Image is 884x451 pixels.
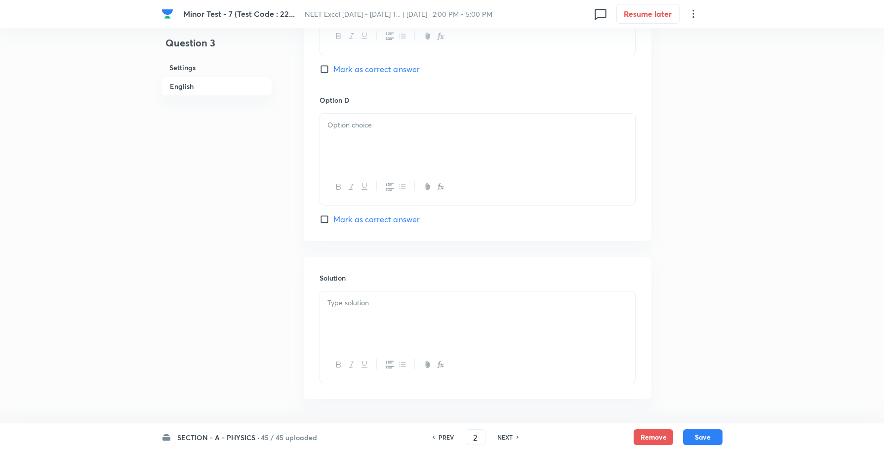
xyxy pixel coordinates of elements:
[305,9,492,19] span: NEET Excel [DATE] - [DATE] T... | [DATE] · 2:00 PM - 5:00 PM
[320,273,636,283] h6: Solution
[616,4,680,24] button: Resume later
[161,77,272,96] h6: English
[439,433,454,442] h6: PREV
[183,8,295,19] span: Minor Test - 7 (Test Code : 22...
[161,58,272,77] h6: Settings
[161,8,175,20] a: Company Logo
[161,36,272,58] h4: Question 3
[683,429,723,445] button: Save
[320,95,636,105] h6: Option D
[333,63,420,75] span: Mark as correct answer
[634,429,673,445] button: Remove
[261,432,317,443] h6: 45 / 45 uploaded
[177,432,259,443] h6: SECTION - A - PHYSICS ·
[497,433,513,442] h6: NEXT
[161,8,173,20] img: Company Logo
[333,213,420,225] span: Mark as correct answer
